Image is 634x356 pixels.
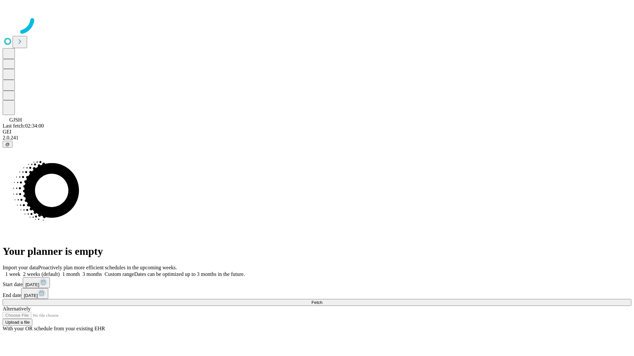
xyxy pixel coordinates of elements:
[3,141,13,148] button: @
[23,271,60,277] span: 2 weeks (default)
[3,288,631,299] div: End date
[21,288,48,299] button: [DATE]
[105,271,134,277] span: Custom range
[62,271,80,277] span: 1 month
[3,135,631,141] div: 2.0.241
[3,306,30,311] span: Alternatively
[5,271,20,277] span: 1 week
[3,319,32,326] button: Upload a file
[311,300,322,305] span: Fetch
[23,277,50,288] button: [DATE]
[5,142,10,147] span: @
[38,265,177,270] span: Proactively plan more efficient schedules in the upcoming weeks.
[83,271,102,277] span: 3 months
[25,282,39,287] span: [DATE]
[24,293,38,298] span: [DATE]
[3,277,631,288] div: Start date
[134,271,245,277] span: Dates can be optimized up to 3 months in the future.
[3,265,38,270] span: Import your data
[3,299,631,306] button: Fetch
[3,129,631,135] div: GEI
[3,245,631,257] h1: Your planner is empty
[9,117,22,123] span: GJSH
[3,326,105,331] span: With your OR schedule from your existing EHR
[3,123,44,129] span: Last fetch: 02:34:00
